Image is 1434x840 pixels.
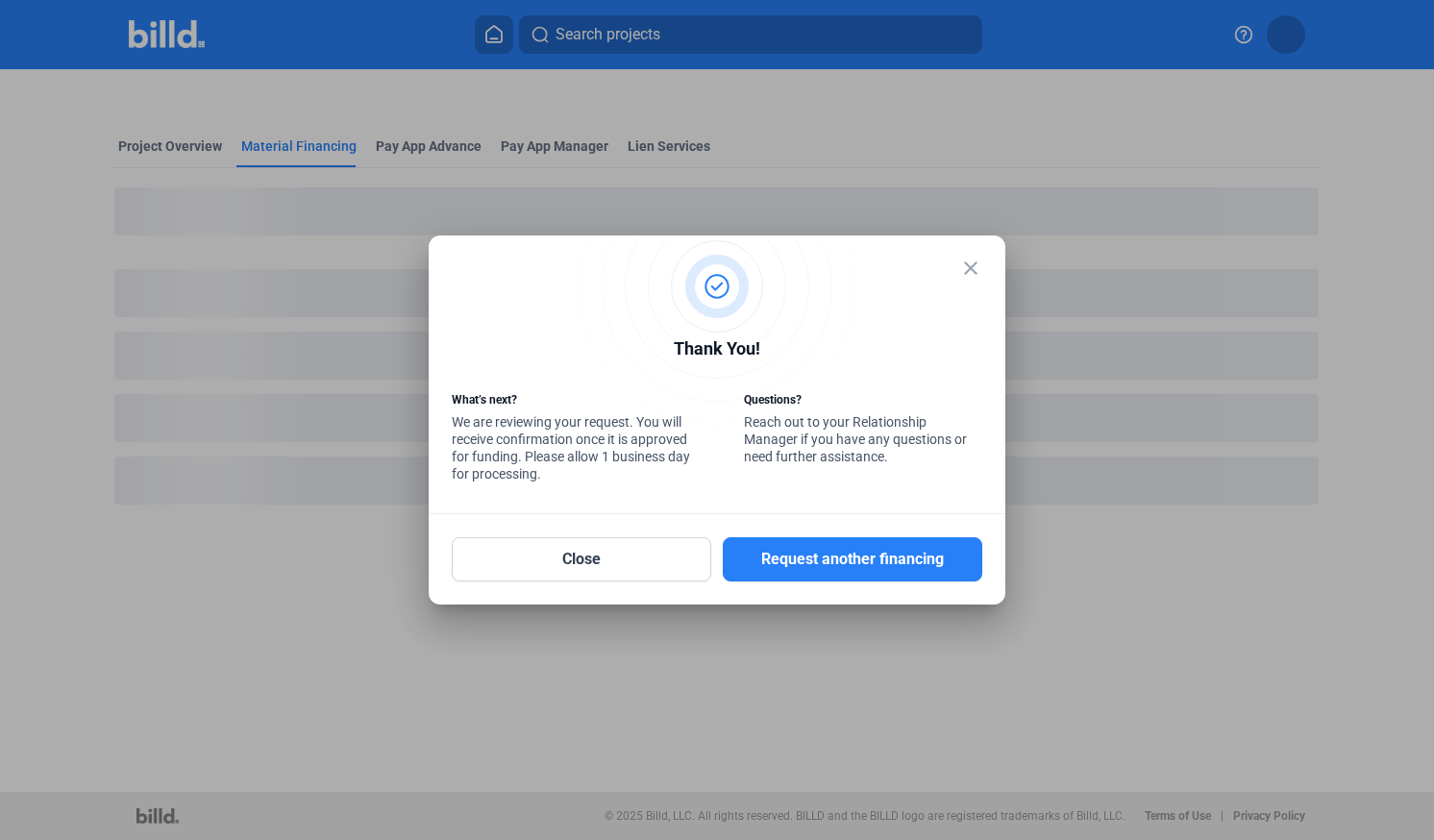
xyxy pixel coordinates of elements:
[959,257,982,280] mat-icon: close
[744,391,982,413] div: Questions?
[723,537,982,581] button: Request another financing
[452,335,982,367] div: Thank You!
[744,391,982,470] div: Reach out to your Relationship Manager if you have any questions or need further assistance.
[452,537,711,581] button: Close
[452,391,690,487] div: We are reviewing your request. You will receive confirmation once it is approved for funding. Ple...
[452,391,690,413] div: What’s next?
